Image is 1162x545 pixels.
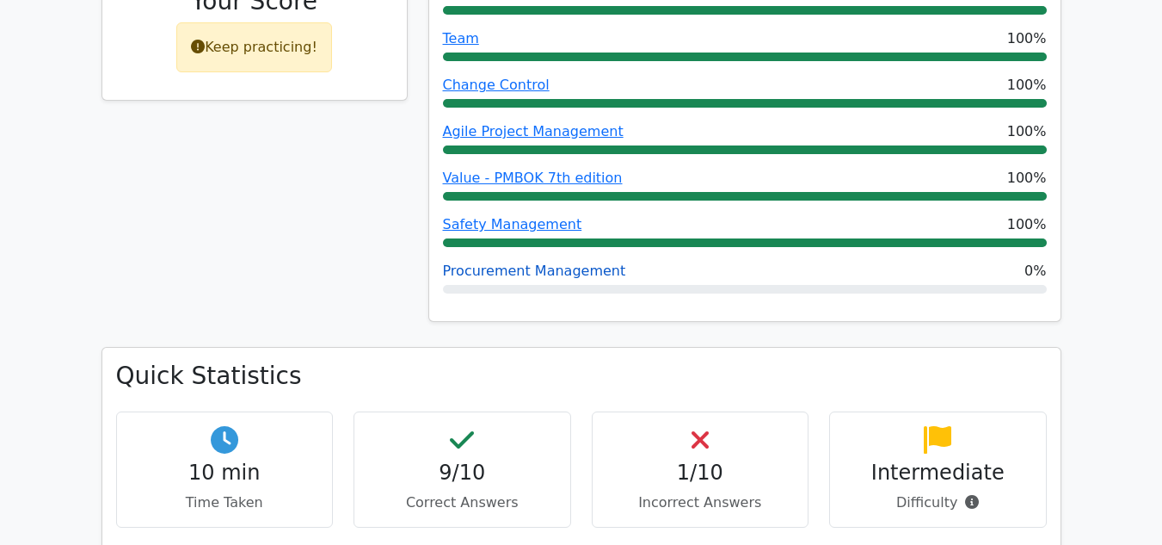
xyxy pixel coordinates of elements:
p: Difficulty [844,492,1032,513]
a: Procurement Management [443,263,626,279]
span: 100% [1007,28,1047,49]
span: 100% [1007,121,1047,142]
span: 100% [1007,168,1047,189]
a: Value - PMBOK 7th edition [443,170,623,186]
h4: 10 min [131,461,319,486]
h4: 9/10 [368,461,556,486]
h3: Quick Statistics [116,362,1047,391]
a: Agile Project Management [443,123,624,139]
p: Incorrect Answers [606,492,795,513]
h4: 1/10 [606,461,795,486]
a: Change Control [443,77,550,93]
div: Keep practicing! [176,22,332,72]
span: 0% [1024,261,1046,282]
a: Safety Management [443,216,582,232]
p: Correct Answers [368,492,556,513]
h4: Intermediate [844,461,1032,486]
span: 100% [1007,214,1047,235]
a: Team [443,30,479,46]
span: 100% [1007,75,1047,96]
p: Time Taken [131,492,319,513]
